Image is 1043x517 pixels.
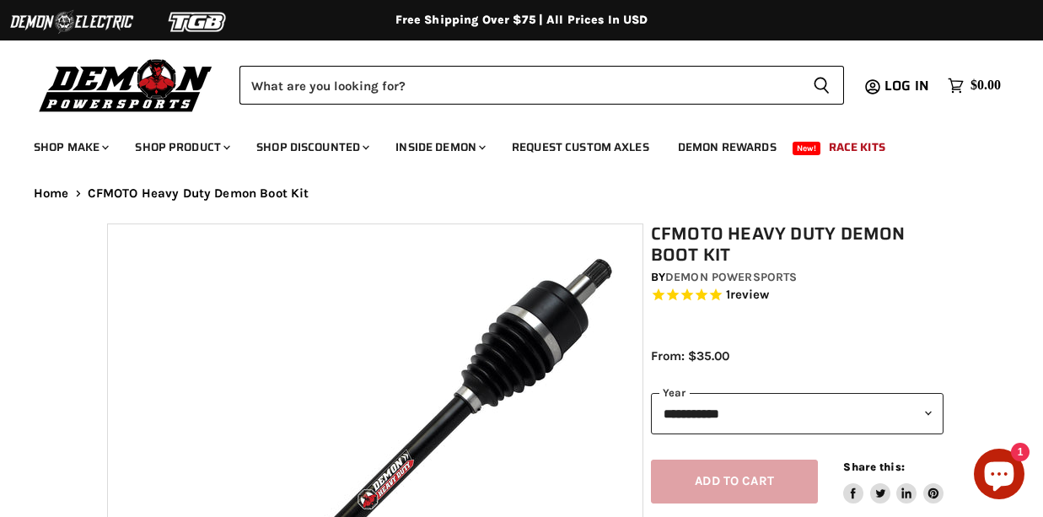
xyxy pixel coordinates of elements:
span: Rated 5.0 out of 5 stars 1 reviews [651,287,944,304]
div: by [651,268,944,287]
a: Shop Product [122,130,240,164]
a: Request Custom Axles [499,130,662,164]
span: 1 reviews [726,288,770,303]
aside: Share this: [843,460,944,504]
img: TGB Logo 2 [135,6,261,38]
span: From: $35.00 [651,348,729,364]
span: Log in [884,75,929,96]
img: Demon Electric Logo 2 [8,6,135,38]
a: $0.00 [939,73,1009,98]
span: CFMOTO Heavy Duty Demon Boot Kit [88,186,309,201]
a: Shop Discounted [244,130,379,164]
span: review [730,288,770,303]
img: Demon Powersports [34,55,218,115]
a: Home [34,186,69,201]
a: Demon Powersports [665,270,797,284]
button: Search [799,66,844,105]
inbox-online-store-chat: Shopify online store chat [969,449,1030,504]
ul: Main menu [21,123,997,164]
a: Race Kits [816,130,898,164]
a: Demon Rewards [665,130,789,164]
form: Product [239,66,844,105]
h1: CFMOTO Heavy Duty Demon Boot Kit [651,223,944,266]
select: year [651,393,944,434]
a: Log in [877,78,939,94]
span: New! [793,142,821,155]
a: Shop Make [21,130,119,164]
span: $0.00 [970,78,1001,94]
input: Search [239,66,799,105]
a: Inside Demon [383,130,496,164]
span: Share this: [843,460,904,473]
